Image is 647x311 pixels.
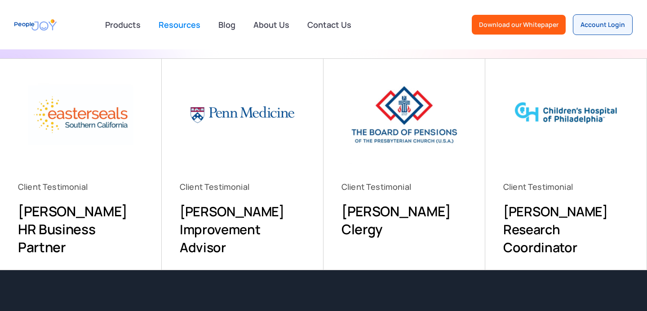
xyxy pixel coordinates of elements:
a: Contact Us [302,15,357,35]
h3: [PERSON_NAME] Improvement Advisor [180,202,305,256]
div: Client Testimonial [503,180,629,193]
a: Client Testimonial[PERSON_NAME]Research Coordinator [485,59,647,270]
h3: [PERSON_NAME] Clergy [341,202,467,238]
h3: [PERSON_NAME] Research Coordinator [503,202,629,256]
a: Resources [153,15,206,35]
a: About Us [248,15,295,35]
a: Account Login [573,14,633,35]
h3: [PERSON_NAME] HR Business Partner [18,202,143,256]
div: Download our Whitepaper [479,20,558,29]
div: Client Testimonial [341,180,467,193]
div: Client Testimonial [18,180,143,193]
div: Client Testimonial [180,180,305,193]
a: Blog [213,15,241,35]
div: Account Login [581,20,625,29]
a: Client Testimonial[PERSON_NAME]Improvement Advisor [162,59,323,270]
a: home [14,15,57,35]
div: Products [100,16,146,34]
a: Download our Whitepaper [472,15,566,35]
a: Client Testimonial[PERSON_NAME]Clergy [323,59,485,252]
